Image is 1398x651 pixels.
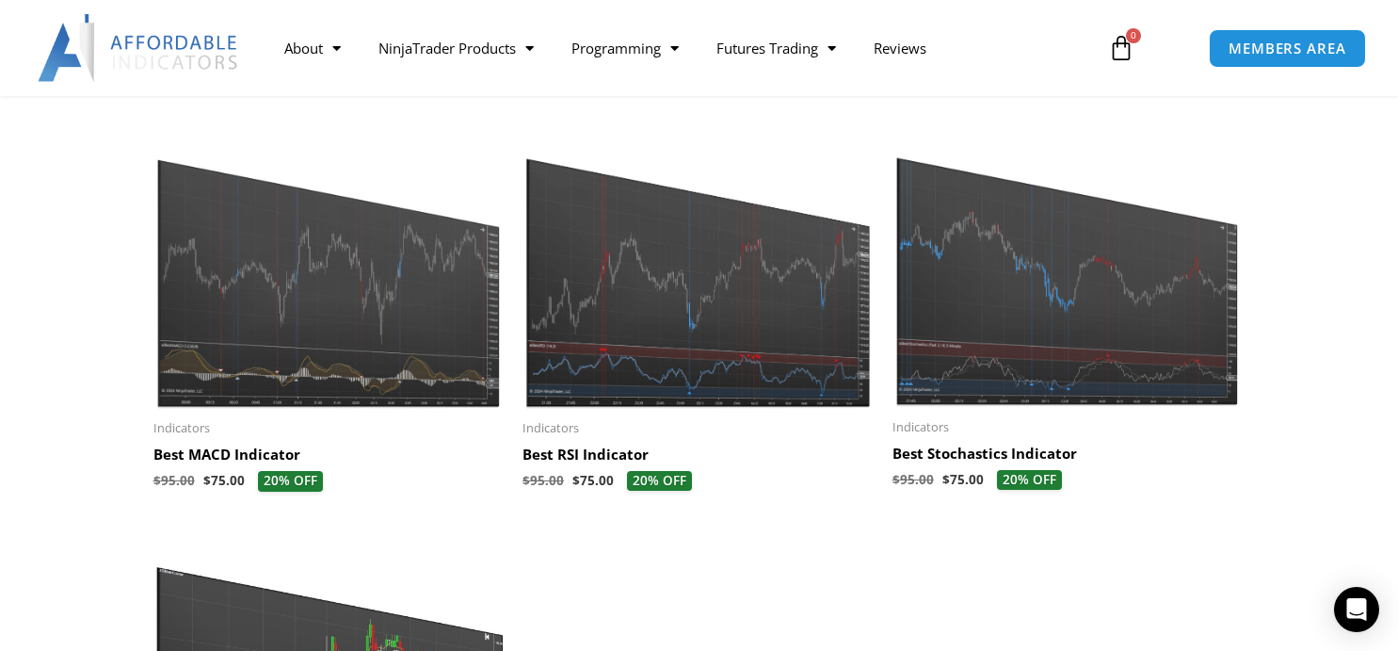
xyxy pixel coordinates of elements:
bdi: 75.00 [942,471,984,488]
span: $ [892,471,900,488]
a: Best RSI Indicator [522,446,874,471]
span: $ [203,472,211,489]
img: LogoAI | Affordable Indicators – NinjaTrader [38,14,240,82]
a: Futures Trading [698,26,855,70]
a: Reviews [855,26,945,70]
a: Best Stochastics Indicator [892,445,1244,470]
div: Open Intercom Messenger [1334,587,1379,632]
a: Best MACD Indicator [153,446,505,471]
a: About [265,26,360,70]
bdi: 75.00 [572,472,614,489]
img: Best RSI Indicator [522,127,874,409]
span: $ [572,472,580,489]
bdi: 95.00 [153,472,195,489]
a: Programming [553,26,698,70]
span: 20% OFF [997,470,1062,491]
span: $ [522,472,530,489]
a: MEMBERS AREA [1209,29,1366,68]
h2: Best MACD Indicator [153,446,505,464]
span: Indicators [892,419,1244,435]
h2: Best Stochastics Indicator [892,445,1244,464]
a: NinjaTrader Products [360,26,553,70]
span: Indicators [522,420,874,436]
span: 0 [1126,28,1141,43]
nav: Menu [265,26,1090,70]
bdi: 75.00 [203,472,245,489]
img: Best MACD Indicator [153,127,505,409]
span: Indicators [153,420,505,436]
h2: Best RSI Indicator [522,446,874,464]
span: $ [942,471,950,488]
span: 20% OFF [258,471,323,492]
bdi: 95.00 [522,472,564,489]
span: $ [153,472,161,489]
bdi: 95.00 [892,471,934,488]
a: 0 [1080,21,1163,75]
span: 20% OFF [627,471,692,492]
img: Best Stochastics Indicator [892,127,1244,408]
span: MEMBERS AREA [1229,41,1346,56]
